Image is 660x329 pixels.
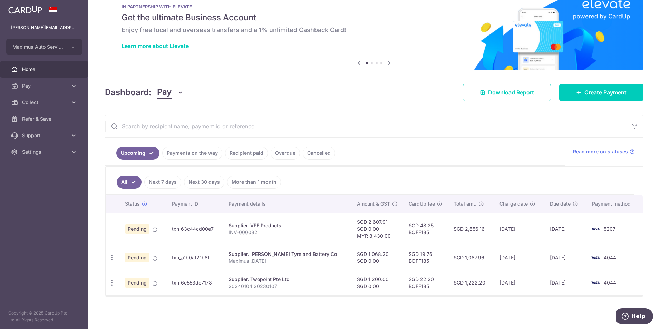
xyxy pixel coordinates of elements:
span: Charge date [499,200,528,207]
p: INV-000082 [229,229,346,236]
h5: Get the ultimate Business Account [122,12,627,23]
span: Status [125,200,140,207]
img: Bank Card [589,225,602,233]
span: Pay [22,82,68,89]
p: [PERSON_NAME][EMAIL_ADDRESS][DOMAIN_NAME] [11,24,77,31]
span: Pay [157,86,172,99]
span: Due date [550,200,571,207]
th: Payment method [586,195,643,213]
span: 4044 [604,280,616,286]
td: SGD 2,607.91 SGD 0.00 MYR 8,430.00 [351,213,403,245]
span: 5207 [604,226,615,232]
span: 4044 [604,255,616,260]
a: Next 30 days [184,176,224,189]
span: Refer & Save [22,116,68,122]
h6: Enjoy free local and overseas transfers and a 1% unlimited Cashback Card! [122,26,627,34]
td: SGD 22.20 BOFF185 [403,270,448,295]
a: Read more on statuses [573,148,635,155]
img: CardUp [8,6,42,14]
img: Bank Card [589,253,602,262]
span: Pending [125,253,149,262]
a: Next 7 days [144,176,181,189]
span: Maximus Auto Services Pte Ltd [12,43,64,50]
span: Collect [22,99,68,106]
a: All [117,176,142,189]
p: 20240104 20230107 [229,283,346,290]
span: Settings [22,149,68,156]
a: Download Report [463,84,551,101]
td: SGD 19.76 BOFF185 [403,245,448,270]
td: SGD 48.25 BOFF185 [403,213,448,245]
span: Amount & GST [357,200,390,207]
span: Pending [125,278,149,288]
input: Search by recipient name, payment id or reference [105,115,627,137]
h4: Dashboard: [105,86,152,99]
button: Maximus Auto Services Pte Ltd [6,39,82,55]
td: SGD 1,200.00 SGD 0.00 [351,270,403,295]
span: Create Payment [584,88,627,97]
div: Supplier. [PERSON_NAME] Tyre and Battery Co [229,251,346,258]
td: SGD 1,068.20 SGD 0.00 [351,245,403,270]
td: [DATE] [544,270,586,295]
span: CardUp fee [409,200,435,207]
span: Download Report [488,88,534,97]
td: SGD 1,087.96 [448,245,494,270]
a: Payments on the way [162,147,222,160]
iframe: Opens a widget where you can find more information [616,308,653,326]
a: Learn more about Elevate [122,42,189,49]
a: Overdue [271,147,300,160]
td: txn_a1b0af21b8f [166,245,223,270]
span: Total amt. [454,200,476,207]
td: [DATE] [544,245,586,270]
a: Recipient paid [225,147,268,160]
div: Supplier. Twopoint Pte Ltd [229,276,346,283]
div: Supplier. VFE Products [229,222,346,229]
span: Read more on statuses [573,148,628,155]
span: Pending [125,224,149,234]
a: More than 1 month [227,176,281,189]
img: Bank Card [589,279,602,287]
td: txn_6e553de7178 [166,270,223,295]
td: [DATE] [494,213,544,245]
p: Maximus [DATE] [229,258,346,265]
span: Home [22,66,68,73]
span: Support [22,132,68,139]
button: Pay [157,86,184,99]
td: SGD 1,222.20 [448,270,494,295]
p: IN PARTNERSHIP WITH ELEVATE [122,4,627,9]
th: Payment details [223,195,351,213]
a: Create Payment [559,84,643,101]
td: [DATE] [494,270,544,295]
td: [DATE] [544,213,586,245]
td: txn_63c44cd00e7 [166,213,223,245]
a: Upcoming [116,147,159,160]
td: [DATE] [494,245,544,270]
a: Cancelled [303,147,335,160]
th: Payment ID [166,195,223,213]
td: SGD 2,656.16 [448,213,494,245]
